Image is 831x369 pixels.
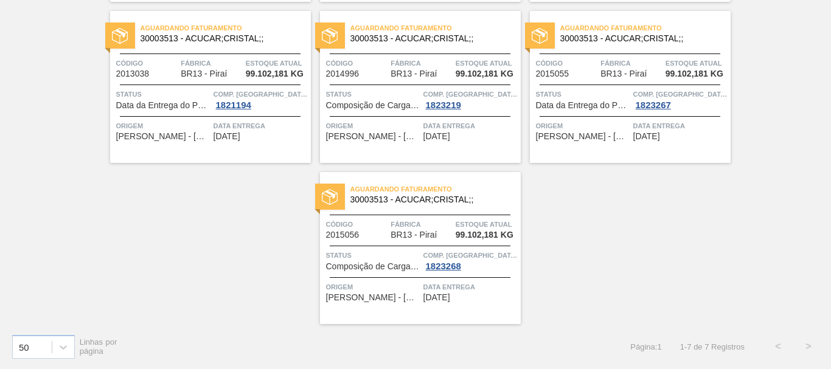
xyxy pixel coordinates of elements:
span: Aguardando Faturamento [560,22,731,34]
span: 30003513 - ACUCAR;CRISTAL;; [560,34,721,43]
span: Estoque atual [456,57,518,69]
span: BR13 - Piraí [391,69,437,78]
span: Fábrica [391,218,453,230]
span: NARDINI - VISTA ALEGRE DO ALTO (SP) [326,293,420,302]
span: NARDINI - VISTA ALEGRE DO ALTO (SP) [116,132,210,141]
a: Comp. [GEOGRAPHIC_DATA]1823267 [633,88,728,110]
div: 50 [19,342,29,352]
span: Data entrega [423,281,518,293]
span: Código [326,218,388,230]
div: 1823267 [633,100,673,110]
img: status [322,189,338,205]
span: BR13 - Piraí [181,69,227,78]
span: 99.102,181 KG [666,69,723,78]
span: 29/08/2025 [423,132,450,141]
span: Data da Entrega do Pedido Atrasada [116,101,210,110]
span: Status [326,88,420,100]
span: 30003513 - ACUCAR;CRISTAL;; [350,195,511,204]
span: 99.102,181 KG [246,69,304,78]
button: < [763,331,793,362]
span: Estoque atual [456,218,518,230]
span: NARDINI - VISTA ALEGRE DO ALTO (SP) [536,132,630,141]
span: 99.102,181 KG [456,230,513,240]
span: 2013038 [116,69,150,78]
span: Código [116,57,178,69]
span: Origem [326,281,420,293]
span: Aguardando Faturamento [141,22,311,34]
span: 30003513 - ACUCAR;CRISTAL;; [350,34,511,43]
span: Composição de Carga Aceita [326,101,420,110]
span: Status [536,88,630,100]
span: Linhas por página [80,337,117,356]
span: Página : 1 [630,342,661,351]
div: 1821194 [214,100,254,110]
img: status [112,28,128,44]
div: 1823219 [423,100,464,110]
span: Código [326,57,388,69]
span: Fábrica [181,57,243,69]
button: > [793,331,824,362]
a: statusAguardando Faturamento30003513 - ACUCAR;CRISTAL;;Código2015056FábricaBR13 - PiraíEstoque at... [311,172,521,324]
span: Estoque atual [246,57,308,69]
span: Data entrega [633,120,728,132]
span: Origem [116,120,210,132]
a: Comp. [GEOGRAPHIC_DATA]1823219 [423,88,518,110]
span: 2015055 [536,69,569,78]
span: 2015056 [326,230,360,240]
span: Código [536,57,598,69]
span: 1 - 7 de 7 Registros [680,342,745,351]
span: 99.102,181 KG [456,69,513,78]
span: Aguardando Faturamento [350,22,521,34]
a: statusAguardando Faturamento30003513 - ACUCAR;CRISTAL;;Código2014996FábricaBR13 - PiraíEstoque at... [311,11,521,163]
span: Comp. Carga [214,88,308,100]
span: Data entrega [214,120,308,132]
span: Comp. Carga [423,249,518,261]
span: NARDINI - VISTA ALEGRE DO ALTO (SP) [326,132,420,141]
a: Comp. [GEOGRAPHIC_DATA]1821194 [214,88,308,110]
span: Estoque atual [666,57,728,69]
span: Fábrica [391,57,453,69]
span: 29/08/2025 [633,132,660,141]
div: 1823268 [423,261,464,271]
span: 30003513 - ACUCAR;CRISTAL;; [141,34,301,43]
img: status [322,28,338,44]
span: Fábrica [600,57,662,69]
a: statusAguardando Faturamento30003513 - ACUCAR;CRISTAL;;Código2013038FábricaBR13 - PiraíEstoque at... [101,11,311,163]
span: 2014996 [326,69,360,78]
span: Status [116,88,210,100]
span: Composição de Carga Aceita [326,262,420,271]
span: Origem [326,120,420,132]
span: Data da Entrega do Pedido Antecipada [536,101,630,110]
span: Origem [536,120,630,132]
span: BR13 - Piraí [600,69,647,78]
span: Comp. Carga [423,88,518,100]
img: status [532,28,548,44]
span: BR13 - Piraí [391,230,437,240]
span: Comp. Carga [633,88,728,100]
a: Comp. [GEOGRAPHIC_DATA]1823268 [423,249,518,271]
a: statusAguardando Faturamento30003513 - ACUCAR;CRISTAL;;Código2015055FábricaBR13 - PiraíEstoque at... [521,11,731,163]
span: Aguardando Faturamento [350,183,521,195]
span: Status [326,249,420,261]
span: 31/08/2025 [423,293,450,302]
span: Data entrega [423,120,518,132]
span: 28/08/2025 [214,132,240,141]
